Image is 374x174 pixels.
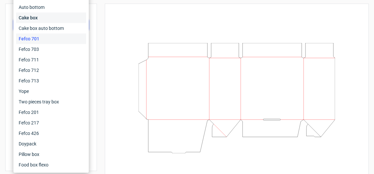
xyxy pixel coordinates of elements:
[16,76,86,86] div: Fefco 713
[16,12,86,23] div: Cake box
[16,54,86,65] div: Fefco 711
[16,97,86,107] div: Two pieces tray box
[16,23,86,33] div: Cake box auto bottom
[16,44,86,54] div: Fefco 703
[16,118,86,128] div: Fefco 217
[16,107,86,118] div: Fefco 201
[16,33,86,44] div: Fefco 701
[16,160,86,170] div: Food box flexo
[16,149,86,160] div: Pillow box
[16,139,86,149] div: Doypack
[16,86,86,97] div: Yope
[16,65,86,76] div: Fefco 712
[16,128,86,139] div: Fefco 426
[16,2,86,12] div: Auto bottom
